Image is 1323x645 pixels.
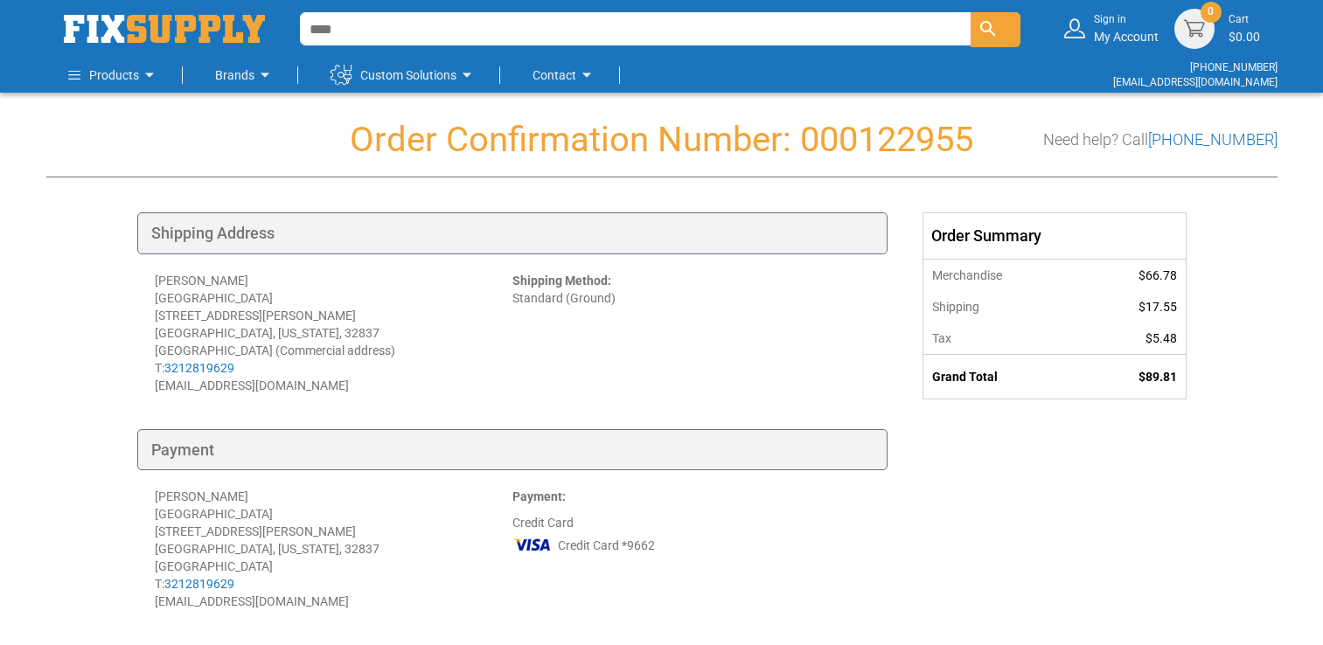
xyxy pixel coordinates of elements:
a: Custom Solutions [331,58,477,93]
img: Fix Industrial Supply [64,15,265,43]
img: VI [512,531,553,558]
small: Sign in [1094,12,1159,27]
th: Merchandise [923,259,1083,291]
div: Payment [137,429,888,471]
div: [PERSON_NAME] [GEOGRAPHIC_DATA] [STREET_ADDRESS][PERSON_NAME] [GEOGRAPHIC_DATA], [US_STATE], 3283... [155,272,512,394]
div: Shipping Address [137,212,888,254]
a: [PHONE_NUMBER] [1148,130,1278,149]
a: [EMAIL_ADDRESS][DOMAIN_NAME] [1113,76,1278,88]
a: 3212819629 [164,577,234,591]
div: Standard (Ground) [512,272,870,394]
a: 3212819629 [164,361,234,375]
span: $89.81 [1138,370,1177,384]
span: Credit Card *9662 [558,537,655,554]
div: [PERSON_NAME] [GEOGRAPHIC_DATA] [STREET_ADDRESS][PERSON_NAME] [GEOGRAPHIC_DATA], [US_STATE], 3283... [155,488,512,610]
a: Products [68,58,160,93]
strong: Shipping Method: [512,274,611,288]
a: store logo [64,15,265,43]
h1: Order Confirmation Number: 000122955 [46,121,1278,159]
small: Cart [1229,12,1260,27]
strong: Grand Total [932,370,998,384]
strong: Payment: [512,489,566,503]
a: [PHONE_NUMBER] [1190,61,1278,73]
a: Contact [533,58,597,93]
div: My Account [1094,12,1159,45]
span: 0 [1208,4,1214,19]
span: $0.00 [1229,30,1260,44]
span: $5.48 [1145,331,1177,345]
span: $66.78 [1138,268,1177,282]
a: Brands [215,58,275,93]
th: Shipping [923,291,1083,322]
span: $17.55 [1138,300,1177,314]
h3: Need help? Call [1043,131,1278,149]
div: Order Summary [923,213,1186,259]
th: Tax [923,322,1083,355]
div: Credit Card [512,488,870,610]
